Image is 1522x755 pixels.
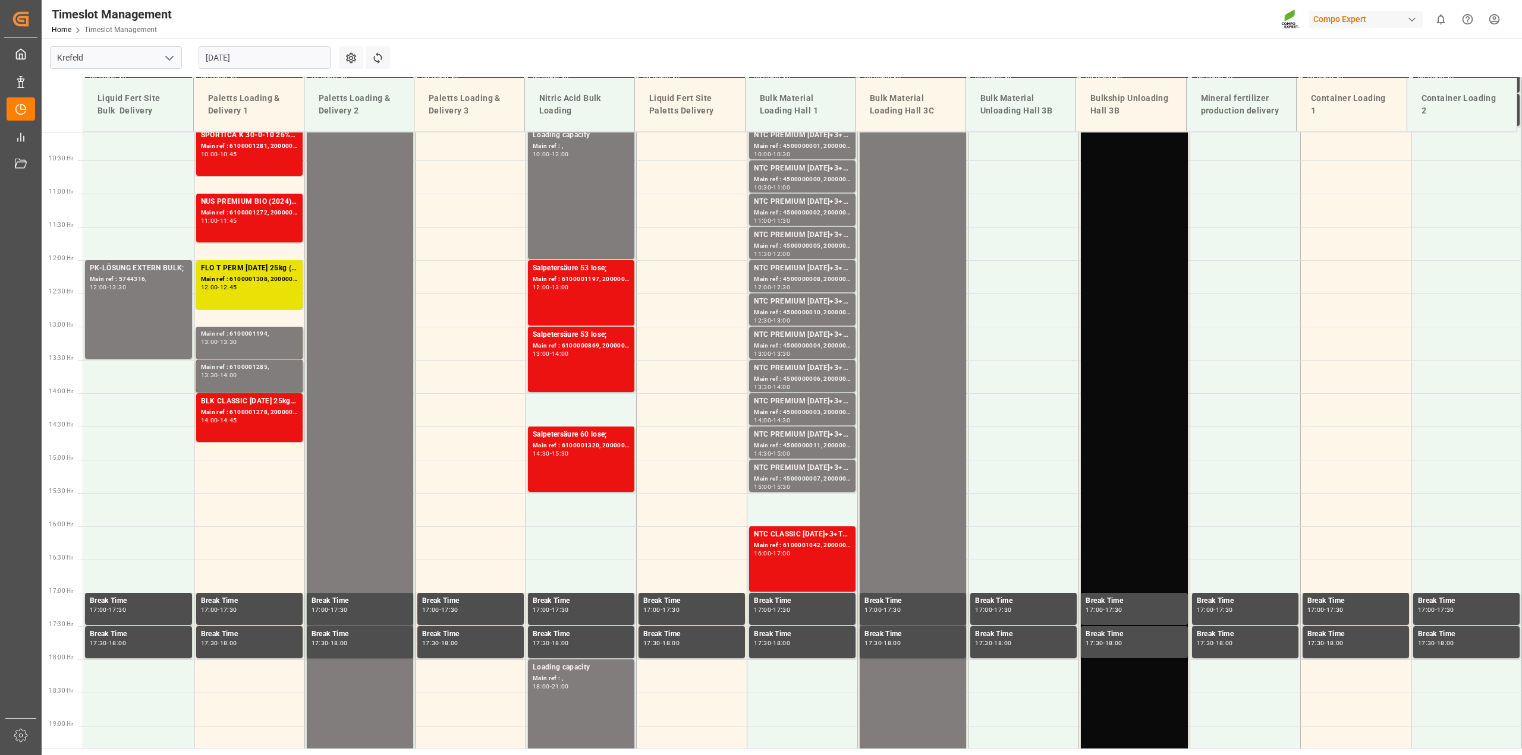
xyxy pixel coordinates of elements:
[552,285,569,290] div: 13:00
[771,418,773,423] div: -
[201,607,218,612] div: 17:00
[1454,6,1481,33] button: Help Center
[754,218,771,223] div: 11:00
[49,188,73,195] span: 11:00 Hr
[50,46,182,69] input: Type to search/select
[49,288,73,295] span: 12:30 Hr
[771,551,773,556] div: -
[1307,640,1325,646] div: 17:30
[533,640,550,646] div: 17:30
[1086,607,1103,612] div: 17:00
[199,46,331,69] input: DD.MM.YYYY
[533,451,550,456] div: 14:30
[1324,607,1326,612] div: -
[1418,607,1435,612] div: 17:00
[49,454,73,461] span: 15:00 Hr
[643,640,661,646] div: 17:30
[201,129,298,141] div: SPORTICA K 30-0-10 26%UH 25kg (x40) INT;FLO T PERM [DATE] 25kg (x40) INT;BLK CLASSIC [DATE] 25kg(...
[662,607,680,612] div: 17:30
[771,384,773,390] div: -
[754,541,851,551] div: Main ref : 6100001042, 2000000209;
[644,87,735,122] div: Liquid Fert Site Paletts Delivery
[109,607,126,612] div: 17:30
[201,274,298,285] div: Main ref : 6100001308, 2000000916;
[754,241,851,251] div: Main ref : 4500000005, 2000000014;
[218,372,219,378] div: -
[533,662,630,674] div: Loading capacity
[552,351,569,356] div: 14:00
[1086,595,1183,607] div: Break Time
[773,285,790,290] div: 12:30
[439,640,441,646] div: -
[643,595,740,607] div: Break Time
[773,384,790,390] div: 14:00
[533,341,630,351] div: Main ref : 6100000869, 2000000889;
[201,329,298,339] div: Main ref : 6100001194,
[552,151,569,157] div: 12:00
[49,321,73,328] span: 13:00 Hr
[533,285,550,290] div: 12:00
[201,208,298,218] div: Main ref : 6100001272, 2000001102; 2000000777;2000001102;
[754,129,851,141] div: NTC PREMIUM [DATE]+3+TE BULK;
[441,607,458,612] div: 17:30
[1417,87,1508,122] div: Container Loading 2
[754,285,771,290] div: 12:00
[773,185,790,190] div: 11:00
[312,640,329,646] div: 17:30
[203,87,294,122] div: Paletts Loading & Delivery 1
[220,218,237,223] div: 11:45
[90,640,107,646] div: 17:30
[754,208,851,218] div: Main ref : 4500000002, 2000000014;
[643,607,661,612] div: 17:00
[90,274,187,285] div: Main ref : 5744316,
[220,607,237,612] div: 17:30
[550,640,552,646] div: -
[754,163,851,175] div: NTC PREMIUM [DATE]+3+TE BULK;
[49,355,73,361] span: 13:30 Hr
[1307,607,1325,612] div: 17:00
[771,607,773,612] div: -
[314,87,405,122] div: Paletts Loading & Delivery 2
[90,285,107,290] div: 12:00
[975,607,992,612] div: 17:00
[754,274,851,285] div: Main ref : 4500000008, 2000000014;
[218,607,219,612] div: -
[771,351,773,356] div: -
[754,229,851,241] div: NTC PREMIUM [DATE]+3+TE BULK;
[754,263,851,274] div: NTC PREMIUM [DATE]+3+TE BULK;
[1086,640,1103,646] div: 17:30
[754,341,851,351] div: Main ref : 4500000004, 2000000014;
[533,351,550,356] div: 13:00
[201,339,218,345] div: 13:00
[754,329,851,341] div: NTC PREMIUM [DATE]+3+TE BULK;
[90,595,187,607] div: Break Time
[773,551,790,556] div: 17:00
[552,451,569,456] div: 15:30
[52,26,71,34] a: Home
[1086,628,1183,640] div: Break Time
[754,318,771,323] div: 12:30
[754,296,851,308] div: NTC PREMIUM [DATE]+3+TE BULK;
[992,640,994,646] div: -
[771,640,773,646] div: -
[422,628,519,640] div: Break Time
[771,185,773,190] div: -
[882,640,883,646] div: -
[754,362,851,374] div: NTC PREMIUM [DATE]+3+TE BULK;
[754,251,771,257] div: 11:30
[533,441,630,451] div: Main ref : 6100001320, 2000001144;
[771,285,773,290] div: -
[49,255,73,261] span: 12:00 Hr
[201,151,218,157] div: 10:00
[754,196,851,208] div: NTC PREMIUM [DATE]+3+TE BULK;
[533,595,630,607] div: Break Time
[771,451,773,456] div: -
[312,595,408,607] div: Break Time
[441,640,458,646] div: 18:00
[552,684,569,689] div: 21:00
[1197,628,1294,640] div: Break Time
[754,151,771,157] div: 10:00
[771,251,773,257] div: -
[1435,640,1437,646] div: -
[975,628,1072,640] div: Break Time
